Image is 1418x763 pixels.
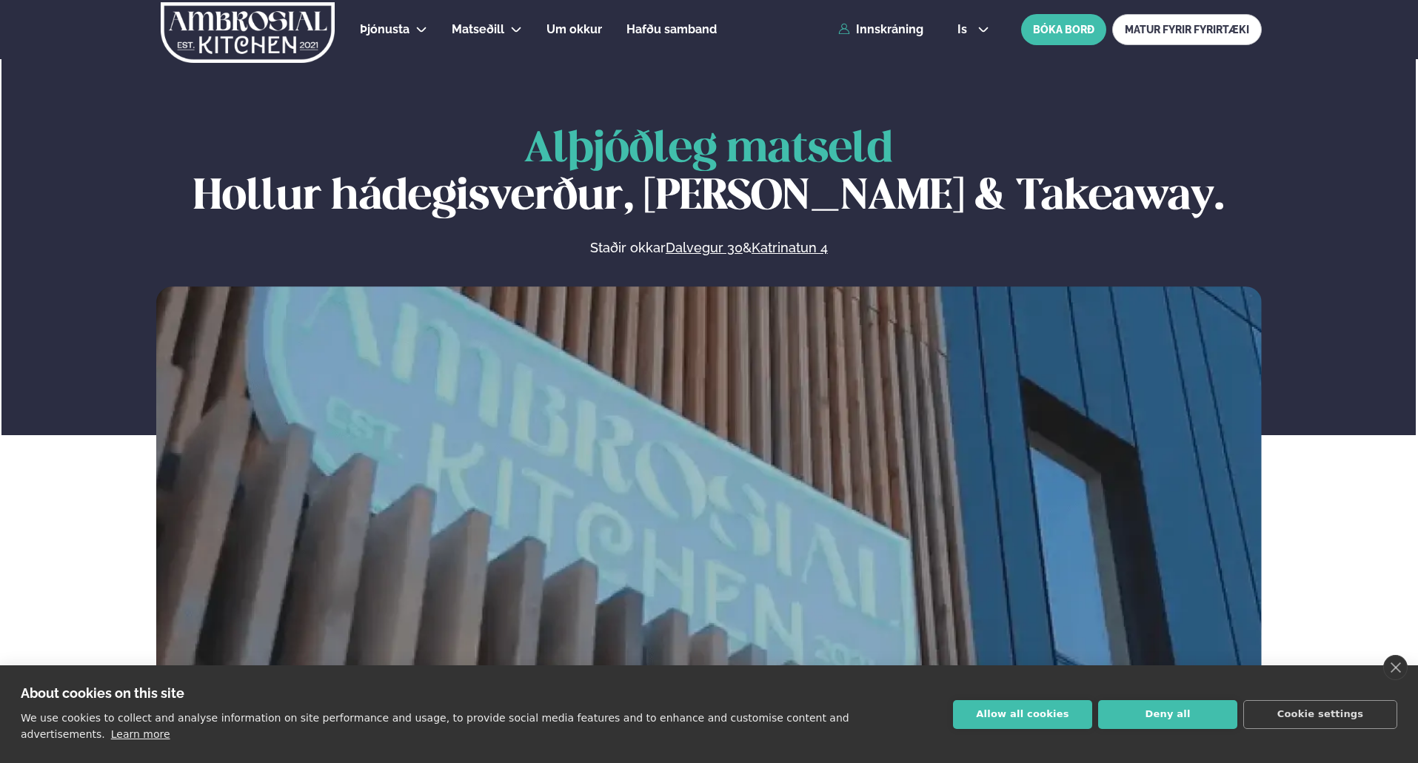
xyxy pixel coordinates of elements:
span: Hafðu samband [626,22,717,36]
a: close [1383,655,1408,680]
a: Innskráning [838,23,923,36]
a: Katrinatun 4 [752,239,828,257]
a: Þjónusta [360,21,409,38]
span: Matseðill [452,22,504,36]
span: Um okkur [546,22,602,36]
span: Alþjóðleg matseld [524,130,893,170]
a: Learn more [111,728,170,740]
strong: About cookies on this site [21,685,184,701]
span: Þjónusta [360,22,409,36]
button: is [946,24,1001,36]
a: Matseðill [452,21,504,38]
a: Hafðu samband [626,21,717,38]
a: MATUR FYRIR FYRIRTÆKI [1112,14,1262,45]
span: is [957,24,971,36]
a: Dalvegur 30 [666,239,743,257]
p: We use cookies to collect and analyse information on site performance and usage, to provide socia... [21,712,849,740]
img: logo [159,2,336,63]
button: Allow all cookies [953,700,1092,729]
a: Um okkur [546,21,602,38]
button: BÓKA BORÐ [1021,14,1106,45]
h1: Hollur hádegisverður, [PERSON_NAME] & Takeaway. [156,127,1262,221]
p: Staðir okkar & [429,239,989,257]
button: Cookie settings [1243,700,1397,729]
button: Deny all [1098,700,1237,729]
